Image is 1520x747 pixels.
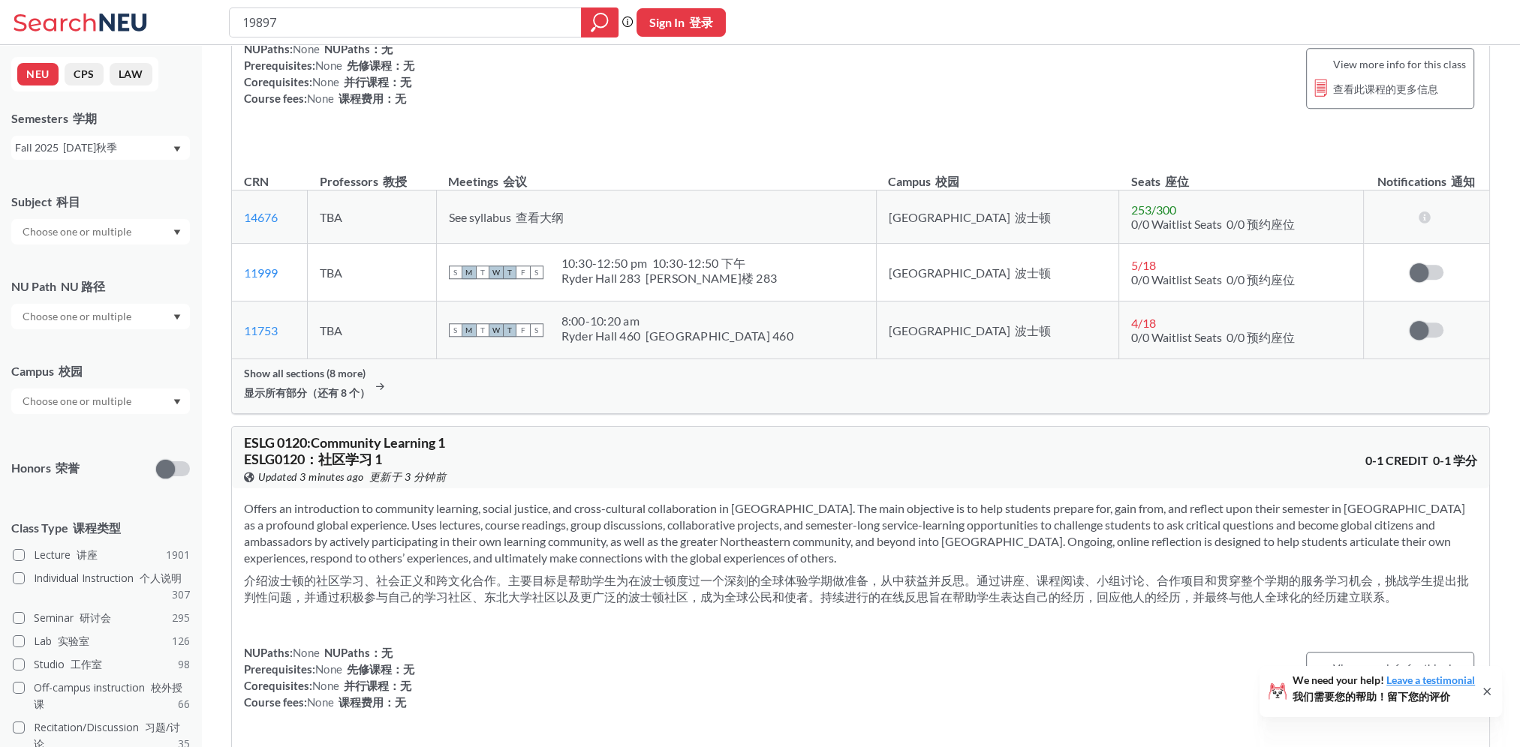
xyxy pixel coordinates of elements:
[56,194,80,208] font: 科目
[1333,82,1438,95] font: 查看此课程的更多信息
[935,174,959,188] font: 校园
[347,662,414,676] font: 先修课程：无
[516,265,530,279] span: F
[1131,258,1156,272] span: 5 / 18
[561,313,793,328] div: 8:00 - 10:20 am
[462,323,476,337] span: M
[172,610,190,626] span: 295
[173,399,181,405] svg: Dropdown arrow
[244,173,269,190] div: CRN
[244,644,414,738] div: NUPaths: Prerequisites: Corequisites: Course fees:
[312,679,339,692] span: None
[652,256,746,270] font: 10:30-12:50 下午
[1333,55,1466,104] span: View more info for this class
[315,58,342,72] span: None
[293,42,320,55] span: None
[1293,675,1475,708] span: We need your help!
[637,8,726,37] button: Sign In 登录
[1293,690,1450,703] font: 我们需要您的帮助！留下您的评价
[876,244,1118,301] td: [GEOGRAPHIC_DATA]
[369,470,447,483] font: 更新于 3 分钟前
[173,314,181,320] svg: Dropdown arrow
[1015,210,1051,224] font: 波士顿
[11,460,80,477] p: Honors
[172,586,190,603] span: 307
[1131,272,1295,286] span: 0/0 Waitlist Seats
[293,646,320,659] span: None
[449,210,564,224] span: See syllabus
[876,301,1118,359] td: [GEOGRAPHIC_DATA]
[503,323,516,337] span: T
[689,15,713,29] font: 登录
[561,256,778,271] div: 10:30 - 12:50 pm
[516,323,530,337] span: F
[308,190,436,244] td: TBA
[65,63,104,85] button: CPS
[489,323,503,337] span: W
[876,158,1118,190] th: Campus
[232,359,1489,413] div: Show all sections (8 more)显示所有部分（还有 8 个）
[1015,323,1051,337] font: 波士顿
[13,608,190,628] label: Seminar
[339,91,406,105] font: 课程费用：无
[449,265,462,279] span: S
[561,328,793,343] div: Ryder Hall 460
[1131,217,1295,231] span: 0/0 Waitlist Seats
[77,547,98,562] font: 讲座
[244,573,1469,604] font: 介绍波士顿的社区学习、社会正义和跨文化合作。主要目标是帮助学生为在波士顿度过一个深刻的全球体验学期做准备，从中获益并反思。通过讲座、课程阅读、小组讨论、合作项目和贯穿整个学期的服务学习机会，挑战...
[11,278,190,295] div: NU Path
[244,451,382,467] font: ESLG0120：社区学习 1
[15,139,172,156] div: Fall 2025
[178,656,190,673] span: 98
[11,304,190,329] div: Dropdown arrow
[241,10,570,35] input: Class, professor, course number, "phrase"
[1227,330,1295,344] font: 0/0 预约座位
[1227,217,1295,231] font: 0/0 预约座位
[244,40,414,134] div: NUPaths: Prerequisites: Corequisites: Course fees:
[17,63,59,85] button: NEU
[530,323,543,337] span: S
[308,158,436,190] th: Professors
[15,392,141,410] input: Choose one or multiple
[1131,330,1295,344] span: 0/0 Waitlist Seats
[58,634,89,648] font: 实验室
[530,265,543,279] span: S
[173,229,181,235] svg: Dropdown arrow
[13,678,190,714] label: Off-campus instruction
[140,571,182,585] font: 个人说明
[34,680,182,711] font: 校外授课
[11,110,190,127] div: Semesters
[315,662,342,676] span: None
[646,328,793,343] font: [GEOGRAPHIC_DATA] 460
[324,646,393,659] font: NUPaths：无
[339,695,406,709] font: 课程费用：无
[11,363,190,379] div: Campus
[1119,158,1364,190] th: Seats
[308,244,436,301] td: TBA
[56,460,80,475] font: 荣誉
[581,7,619,37] div: magnifying glass
[11,136,190,160] div: Fall 2025Dropdown arrow
[1451,174,1475,188] font: 通知
[244,500,1477,611] section: Offers an introduction to community learning, social justice, and cross-cultural collaboration in...
[1433,453,1477,467] font: 0-1 学分
[13,631,190,651] label: Lab
[1227,272,1295,286] font: 0/0 预约座位
[462,265,476,279] span: M
[383,174,407,188] font: 教授
[244,367,370,406] span: Show all sections (8 more)
[476,265,489,279] span: T
[1364,158,1490,190] th: Notifications
[13,568,190,604] label: Individual Instruction
[503,174,527,188] font: 会议
[11,219,190,244] div: Dropdown arrow
[244,434,445,467] span: ESLG 0120 : Community Learning 1
[11,193,190,210] div: Subject
[1015,265,1051,280] font: 波士顿
[244,265,278,280] a: 11999
[173,146,181,152] svg: Dropdown arrow
[489,265,503,279] span: W
[166,547,190,563] span: 1901
[646,271,778,285] font: [PERSON_NAME]楼 283
[449,323,462,337] span: S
